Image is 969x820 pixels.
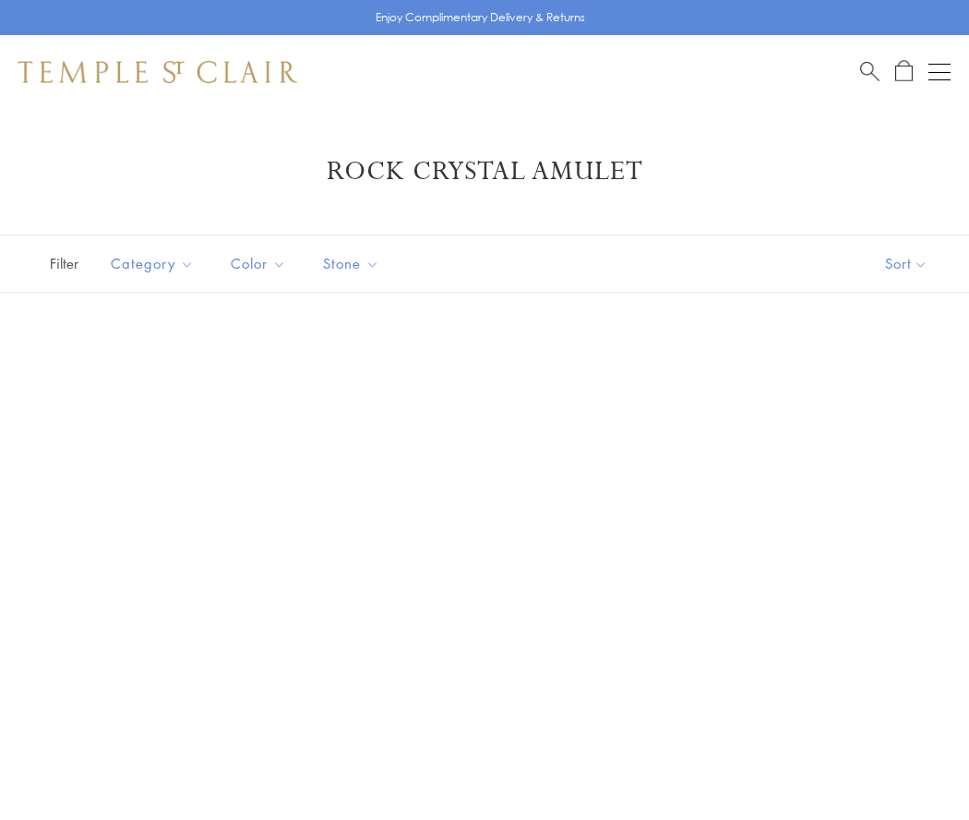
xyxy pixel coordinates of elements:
[843,235,969,292] button: Show sort by
[217,243,300,284] button: Color
[221,252,300,275] span: Color
[376,8,585,27] p: Enjoy Complimentary Delivery & Returns
[928,61,951,83] button: Open navigation
[102,252,208,275] span: Category
[314,252,393,275] span: Stone
[309,243,393,284] button: Stone
[46,155,923,188] h1: Rock Crystal Amulet
[895,60,913,83] a: Open Shopping Bag
[860,60,879,83] a: Search
[97,243,208,284] button: Category
[18,61,297,83] img: Temple St. Clair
